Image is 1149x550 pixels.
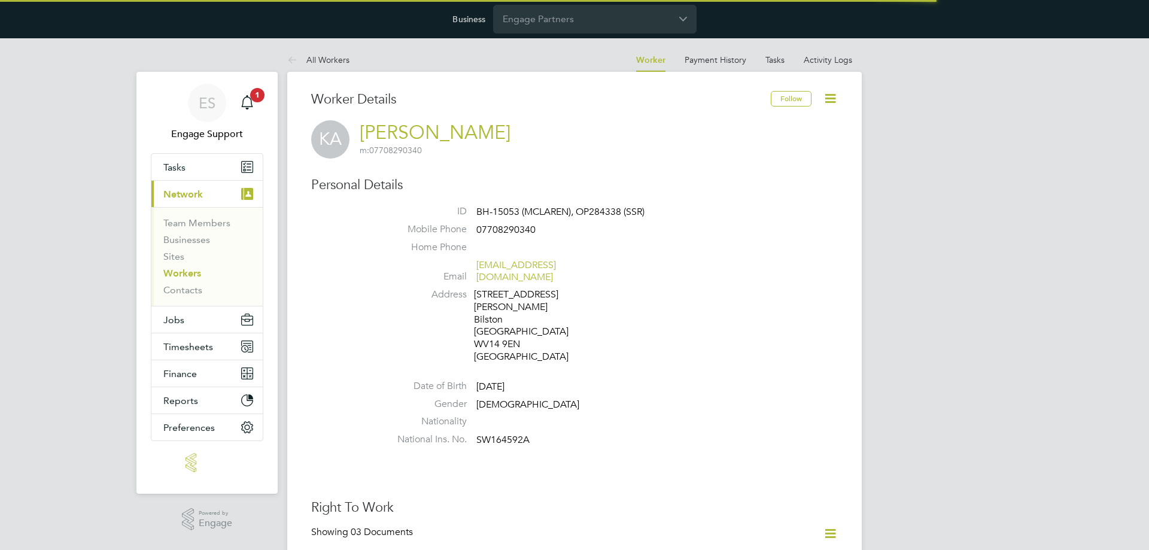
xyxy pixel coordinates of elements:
[685,54,746,65] a: Payment History
[360,145,369,156] span: m:
[311,120,349,159] span: KA
[182,508,233,531] a: Powered byEngage
[383,415,467,428] label: Nationality
[151,84,263,141] a: ESEngage Support
[151,333,263,360] button: Timesheets
[476,399,579,411] span: [DEMOGRAPHIC_DATA]
[163,395,198,406] span: Reports
[151,387,263,414] button: Reports
[163,217,230,229] a: Team Members
[636,55,665,65] a: Worker
[163,341,213,353] span: Timesheets
[383,271,467,283] label: Email
[235,84,259,122] a: 1
[311,177,838,194] h3: Personal Details
[476,259,556,284] a: [EMAIL_ADDRESS][DOMAIN_NAME]
[351,526,413,538] span: 03 Documents
[474,288,588,363] div: [STREET_ADDRESS][PERSON_NAME] Bilston [GEOGRAPHIC_DATA] WV14 9EN [GEOGRAPHIC_DATA]
[311,499,838,516] h3: Right To Work
[163,268,201,279] a: Workers
[476,206,645,218] span: BH-15053 (MCLAREN), OP284338 (SSR)
[163,189,203,200] span: Network
[163,251,184,262] a: Sites
[476,434,530,446] span: SW164592A
[311,91,771,108] h3: Worker Details
[383,398,467,411] label: Gender
[136,72,278,494] nav: Main navigation
[199,518,232,528] span: Engage
[186,453,229,472] img: engage-logo-retina.png
[383,433,467,446] label: National Ins. No.
[163,162,186,173] span: Tasks
[151,414,263,440] button: Preferences
[804,54,852,65] a: Activity Logs
[771,91,811,107] button: Follow
[383,288,467,301] label: Address
[311,526,415,539] div: Showing
[151,453,263,472] a: Go to home page
[199,508,232,518] span: Powered by
[452,14,485,25] label: Business
[383,241,467,254] label: Home Phone
[163,284,202,296] a: Contacts
[163,234,210,245] a: Businesses
[151,181,263,207] button: Network
[163,314,184,326] span: Jobs
[151,207,263,306] div: Network
[383,205,467,218] label: ID
[250,88,265,102] span: 1
[765,54,785,65] a: Tasks
[151,360,263,387] button: Finance
[383,380,467,393] label: Date of Birth
[163,422,215,433] span: Preferences
[360,121,510,144] a: [PERSON_NAME]
[360,145,422,156] span: 07708290340
[476,381,504,393] span: [DATE]
[151,127,263,141] span: Engage Support
[163,368,197,379] span: Finance
[151,154,263,180] a: Tasks
[151,306,263,333] button: Jobs
[287,54,349,65] a: All Workers
[383,223,467,236] label: Mobile Phone
[199,95,215,111] span: ES
[476,224,536,236] span: 07708290340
